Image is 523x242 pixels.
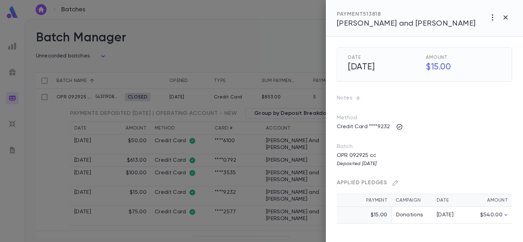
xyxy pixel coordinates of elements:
p: Method [337,115,371,121]
td: Donations [392,207,433,224]
td: $540.00 [467,207,512,224]
th: Date [433,194,467,207]
span: Date [348,55,423,60]
p: OPR 092925 cc [333,150,380,161]
div: PAYMENT 513818 [337,11,476,18]
div: [DATE] [437,212,463,218]
p: Credit Card ****9232 [333,121,394,132]
td: $15.00 [337,207,392,224]
span: [PERSON_NAME] and [PERSON_NAME] [337,20,476,27]
th: Payment [337,194,392,207]
p: Notes [337,93,512,104]
h5: $15.00 [422,60,501,75]
span: Amount [426,55,501,60]
th: Amount [467,194,512,207]
p: Batch [337,143,512,150]
th: Campaign [392,194,433,207]
span: Applied Pledges [337,180,387,186]
h5: [DATE] [344,60,423,75]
